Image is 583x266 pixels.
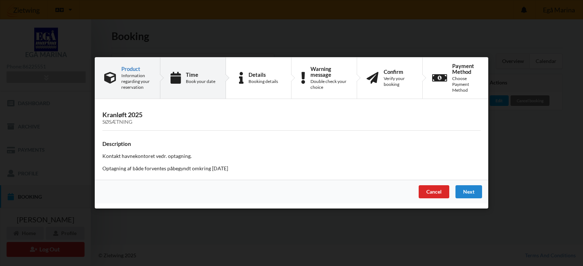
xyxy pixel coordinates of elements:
div: Double check your choice [310,79,347,90]
div: Confirm [384,69,413,75]
div: Product [121,66,150,72]
div: Information regarding your reservation [121,73,150,90]
div: Søsætning [102,119,481,126]
h3: Kranløft 2025 [102,111,481,126]
div: Choose Payment Method [452,76,479,93]
div: Details [249,72,278,78]
div: Book your date [186,79,215,84]
div: Payment Method [452,63,479,75]
div: Booking details [249,79,278,84]
div: Warning message [310,66,347,78]
div: Verify your booking [384,76,413,87]
p: Optagning af både forventes påbegyndt omkring [DATE] [102,165,481,172]
h4: Description [102,140,481,147]
div: Next [455,186,482,199]
div: Time [186,72,215,78]
div: Cancel [419,186,449,199]
p: Kontakt havnekontoret vedr. optagning. [102,153,481,160]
